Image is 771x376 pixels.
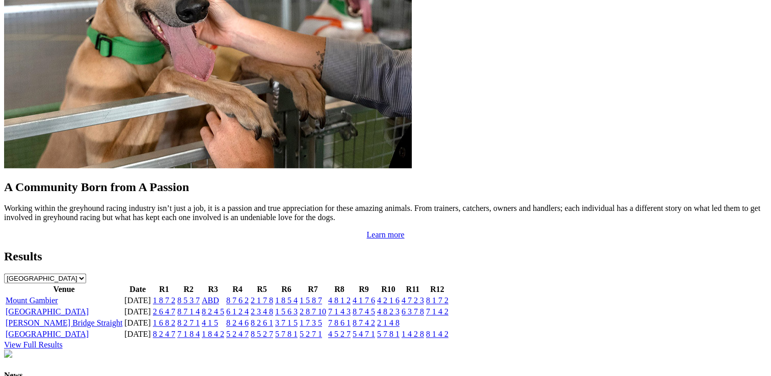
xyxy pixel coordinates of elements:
a: 2 1 7 8 [251,296,273,305]
th: R1 [152,284,176,294]
th: R2 [177,284,200,294]
a: 1 5 6 3 [275,307,298,316]
a: [GEOGRAPHIC_DATA] [6,307,89,316]
th: R12 [426,284,449,294]
th: R10 [377,284,400,294]
a: 5 7 8 1 [377,330,400,338]
th: R11 [401,284,424,294]
a: 4 8 2 3 [377,307,400,316]
a: 1 6 8 2 [153,318,175,327]
a: 7 1 4 2 [426,307,448,316]
a: 8 2 4 5 [202,307,224,316]
a: [PERSON_NAME] Bridge Straight [6,318,122,327]
th: R5 [250,284,274,294]
a: 5 7 8 1 [275,330,298,338]
a: 8 7 1 4 [177,307,200,316]
a: 8 1 7 2 [426,296,448,305]
td: [DATE] [124,296,151,306]
a: 1 8 5 4 [275,296,298,305]
th: R7 [299,284,327,294]
td: [DATE] [124,329,151,339]
h2: A Community Born from A Passion [4,180,767,194]
a: ABD [202,296,219,305]
a: 4 8 1 2 [328,296,351,305]
th: R6 [275,284,298,294]
a: 4 5 2 7 [328,330,351,338]
a: 7 1 4 3 [328,307,351,316]
th: R8 [328,284,351,294]
a: 1 8 4 2 [202,330,224,338]
p: Working within the greyhound racing industry isn’t just a job, it is a passion and true appreciat... [4,204,767,222]
a: 1 8 7 2 [153,296,175,305]
h2: Results [4,250,767,263]
th: R9 [352,284,376,294]
th: Venue [5,284,123,294]
a: 8 7 4 5 [353,307,375,316]
a: 8 1 4 2 [426,330,448,338]
a: 4 1 5 [202,318,218,327]
a: 8 2 4 6 [226,318,249,327]
td: [DATE] [124,318,151,328]
a: [GEOGRAPHIC_DATA] [6,330,89,338]
a: 8 2 6 1 [251,318,273,327]
a: 8 2 7 1 [177,318,200,327]
a: View Full Results [4,340,63,349]
a: 4 7 2 3 [402,296,424,305]
th: Date [124,284,151,294]
a: 4 2 1 6 [377,296,400,305]
a: 7 8 6 1 [328,318,351,327]
a: 8 5 2 7 [251,330,273,338]
a: 8 7 6 2 [226,296,249,305]
th: R4 [226,284,249,294]
th: R3 [201,284,225,294]
a: 8 5 3 7 [177,296,200,305]
td: [DATE] [124,307,151,317]
a: Learn more [366,230,404,239]
a: 8 7 4 2 [353,318,375,327]
a: 5 2 4 7 [226,330,249,338]
a: 2 8 7 10 [300,307,326,316]
a: 2 1 4 8 [377,318,400,327]
a: 5 2 7 1 [300,330,322,338]
a: 8 2 4 7 [153,330,175,338]
a: 2 6 4 7 [153,307,175,316]
a: 5 4 7 1 [353,330,375,338]
a: Mount Gambier [6,296,58,305]
a: 1 7 3 5 [300,318,322,327]
img: chasers_homepage.jpg [4,350,12,358]
a: 1 5 8 7 [300,296,322,305]
a: 7 1 8 4 [177,330,200,338]
a: 6 1 2 4 [226,307,249,316]
a: 4 1 7 6 [353,296,375,305]
a: 1 4 2 8 [402,330,424,338]
a: 3 7 1 5 [275,318,298,327]
a: 6 3 7 8 [402,307,424,316]
a: 2 3 4 8 [251,307,273,316]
